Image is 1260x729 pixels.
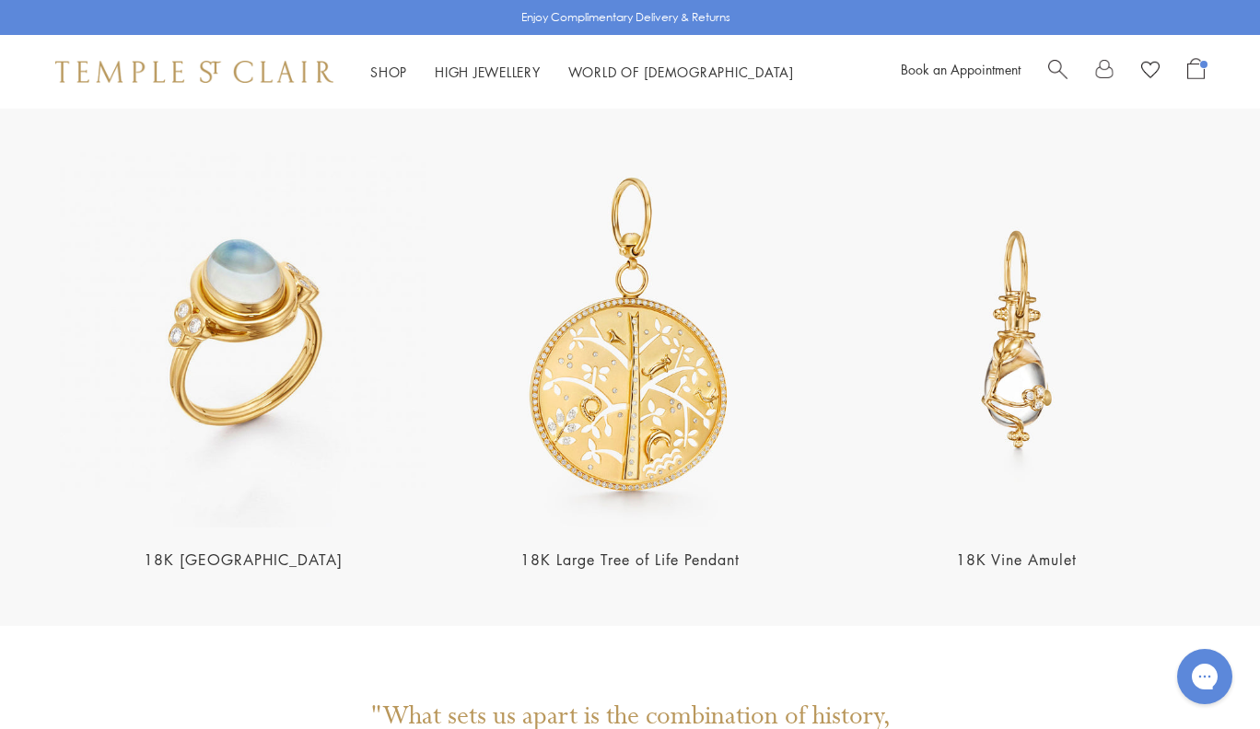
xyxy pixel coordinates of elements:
[55,61,333,83] img: Temple St. Clair
[829,152,1205,527] img: P51816-E11VINE
[1141,58,1160,86] a: View Wishlist
[144,550,343,570] a: 18K [GEOGRAPHIC_DATA]
[521,8,730,27] p: Enjoy Complimentary Delivery & Returns
[1187,58,1205,86] a: Open Shopping Bag
[901,60,1021,78] a: Book an Appointment
[1168,642,1242,711] iframe: Gorgias live chat messenger
[435,63,541,81] a: High JewelleryHigh Jewellery
[370,63,407,81] a: ShopShop
[520,550,740,570] a: 18K Large Tree of Life Pendant
[55,152,431,527] img: R14110-BM8V
[956,550,1077,570] a: 18K Vine Amulet
[1048,58,1067,86] a: Search
[568,63,794,81] a: World of [DEMOGRAPHIC_DATA]World of [DEMOGRAPHIC_DATA]
[442,152,818,527] img: P31842-PVTREE
[370,61,794,84] nav: Main navigation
